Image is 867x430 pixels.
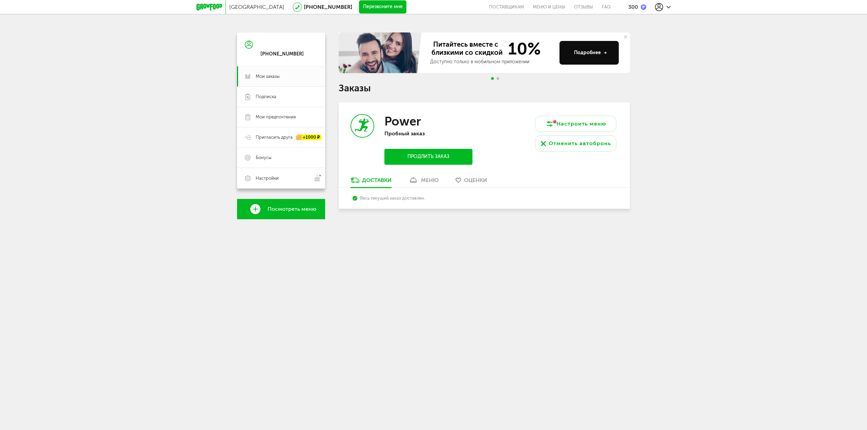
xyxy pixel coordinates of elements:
span: Бонусы [256,155,272,161]
button: Перезвоните мне [359,0,406,14]
span: Посмотреть меню [268,206,316,212]
div: Доставки [362,177,392,183]
div: Весь текущий заказ доставлен. [353,196,616,201]
span: [GEOGRAPHIC_DATA] [229,4,284,10]
h3: Power [384,114,421,129]
a: Оценки [452,177,490,187]
a: Пригласить друга +1000 ₽ [237,127,325,148]
span: Go to slide 2 [496,77,499,80]
span: Питайтесь вместе с близкими со скидкой [430,40,504,57]
a: Доставки [347,177,395,187]
span: Мои заказы [256,73,280,80]
a: Мои предпочтения [237,107,325,127]
div: Подробнее [574,49,607,56]
a: [PHONE_NUMBER] [304,4,352,10]
a: Подписка [237,87,325,107]
div: [PHONE_NUMBER] [260,51,304,57]
span: Go to slide 1 [491,77,494,80]
span: Мои предпочтения [256,114,296,120]
button: Подробнее [559,41,619,65]
a: меню [405,177,442,187]
button: Отменить автобронь [535,135,616,152]
span: Оценки [464,177,487,183]
span: Пригласить друга [256,134,293,140]
button: Продлить заказ [384,149,472,165]
a: Настройки [237,168,325,188]
span: 10% [504,40,541,57]
p: Пробный заказ [384,130,472,137]
a: Посмотреть меню [237,199,325,219]
a: Бонусы [237,148,325,168]
img: bonus_p.2f9b352.png [641,4,646,10]
span: Настройки [256,175,279,181]
div: 300 [628,4,638,10]
span: Подписка [256,94,276,100]
img: family-banner.579af9d.jpg [339,32,423,73]
button: Настроить меню [535,116,616,132]
a: Мои заказы [237,66,325,87]
h1: Заказы [339,84,630,93]
div: +1000 ₽ [296,135,322,140]
div: Отменить автобронь [549,139,611,148]
div: Доступно только в мобильном приложении [430,59,554,65]
div: меню [421,177,439,183]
